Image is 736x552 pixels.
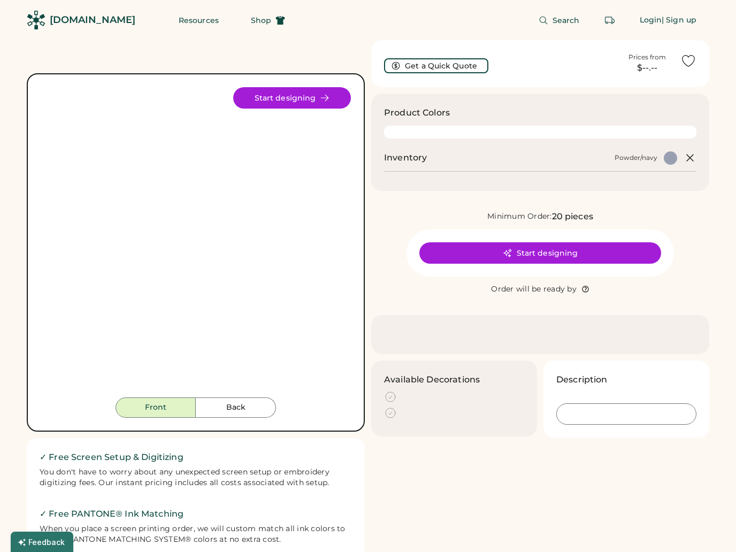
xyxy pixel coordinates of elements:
h2: ✓ Free PANTONE® Ink Matching [40,508,352,520]
span: Shop [251,17,271,24]
h2: Inventory [384,151,427,164]
button: Get a Quick Quote [384,58,488,73]
button: Front [116,397,196,418]
div: You don't have to worry about any unexpected screen setup or embroidery digitizing fees. Our inst... [40,467,352,488]
h2: ✓ Free Screen Setup & Digitizing [40,451,352,464]
div: Prices from [628,53,666,62]
button: Resources [166,10,232,31]
h3: Available Decorations [384,373,480,386]
h3: Product Colors [384,106,450,119]
img: Rendered Logo - Screens [27,11,45,29]
img: yH5BAEAAAAALAAAAAABAAEAAAIBRAA7 [41,87,351,397]
div: | Sign up [662,15,696,26]
div: Order will be ready by [491,284,577,295]
button: Start designing [419,242,661,264]
button: Back [196,397,276,418]
span: Search [553,17,580,24]
div: Minimum Order: [487,211,552,222]
div: 20 pieces [552,210,593,223]
h3: Description [556,373,608,386]
div: [DOMAIN_NAME] [50,13,135,27]
div: Login [640,15,662,26]
button: Search [526,10,593,31]
button: Shop [238,10,298,31]
button: Retrieve an order [599,10,620,31]
button: Start designing [233,87,351,109]
div: When you place a screen printing order, we will custom match all ink colors to official PANTONE M... [40,524,352,545]
div: Powder/navy [615,154,657,162]
div: $--.-- [620,62,674,74]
